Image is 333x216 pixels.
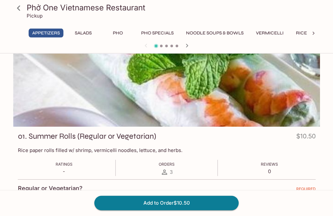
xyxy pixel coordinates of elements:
h4: $10.50 [296,132,316,144]
h3: 01. Summer Rolls (Regular or Vegetarian) [18,132,156,142]
div: 01. Summer Rolls (Regular or Vegetarian) [13,41,320,127]
button: Vermicelli [252,29,287,38]
button: Rice Plates [292,29,328,38]
span: Reviews [261,162,278,167]
button: Pho [103,29,132,38]
p: 0 [261,169,278,175]
button: Pho Specials [138,29,177,38]
span: Orders [159,162,175,167]
span: Ratings [56,162,73,167]
h3: Phở One Vietnamese Restaurant [27,3,317,13]
span: REQUIRED [296,187,316,194]
h4: Regular or Vegetarian? [18,185,83,192]
button: Salads [69,29,98,38]
p: - [56,169,73,175]
p: Pickup [27,13,43,19]
button: Appetizers [29,29,63,38]
button: Noodle Soups & Bowls [182,29,247,38]
p: Rice paper rolls filled w/ shrimp, vermicelli noodles, lettuce, and herbs. [18,147,316,154]
span: 3 [170,169,173,175]
button: Add to Order$10.50 [94,196,239,210]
